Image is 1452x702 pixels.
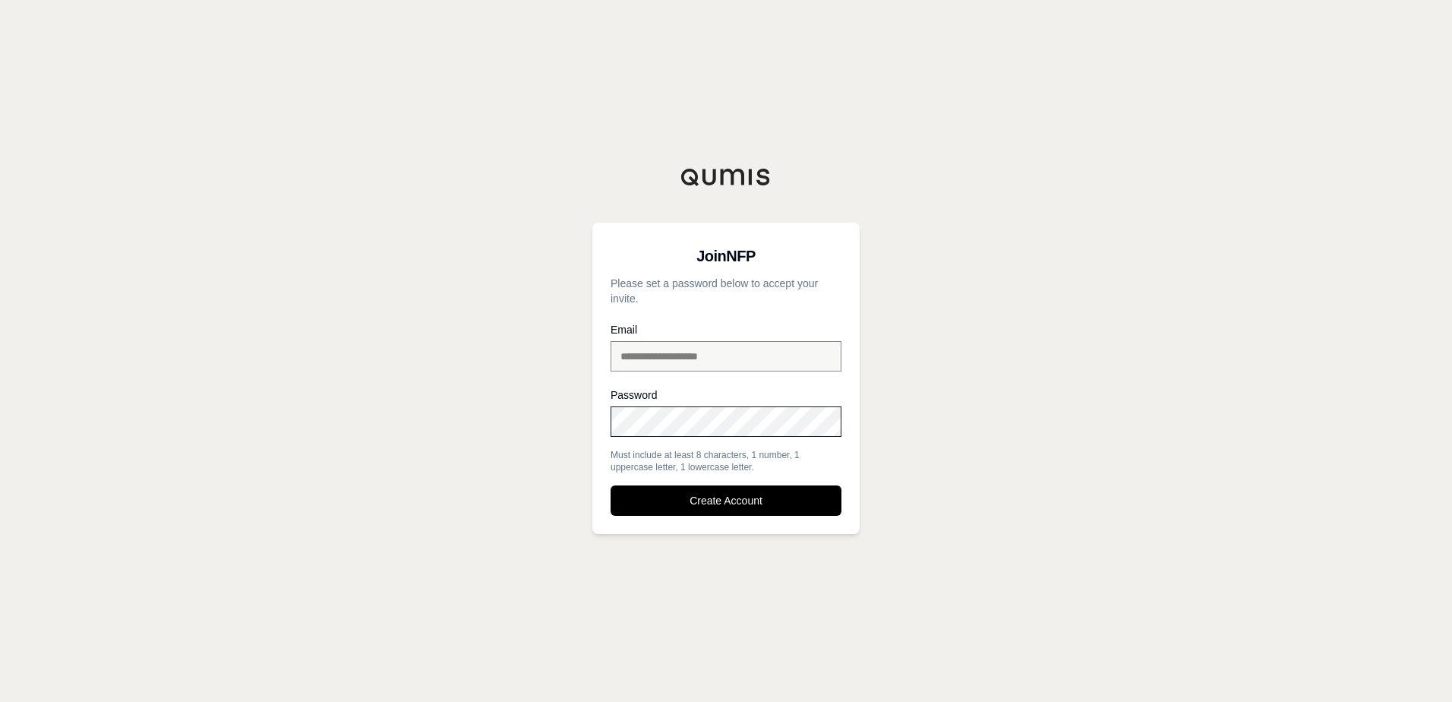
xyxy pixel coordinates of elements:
[611,485,841,516] button: Create Account
[680,168,772,186] img: Qumis
[611,390,841,400] label: Password
[611,276,841,306] p: Please set a password below to accept your invite.
[611,241,841,271] h3: Join NFP
[611,449,841,473] div: Must include at least 8 characters, 1 number, 1 uppercase letter, 1 lowercase letter.
[611,324,841,335] label: Email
